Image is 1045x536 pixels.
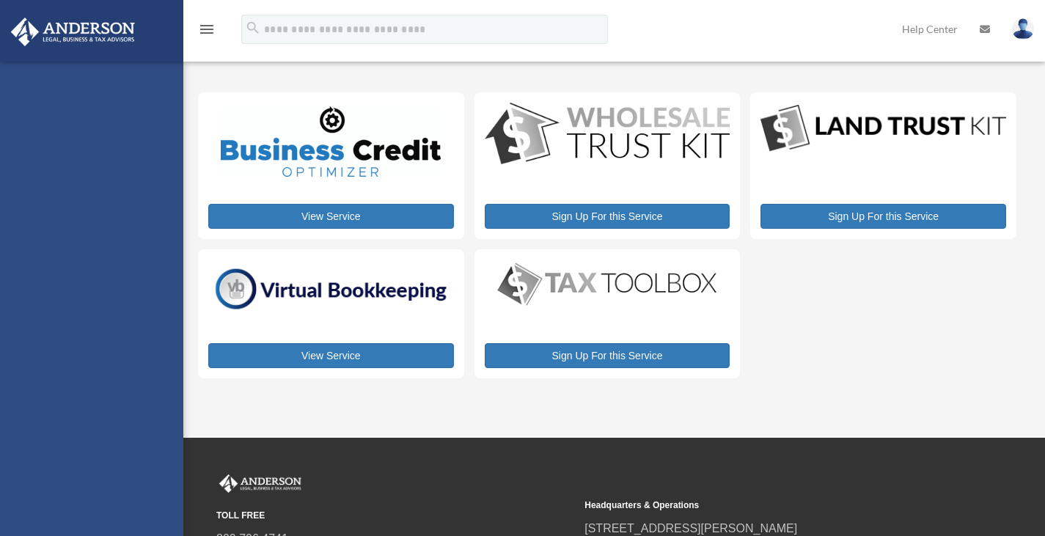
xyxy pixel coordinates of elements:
[216,474,304,493] img: Anderson Advisors Platinum Portal
[485,260,730,309] img: taxtoolbox_new-1.webp
[208,204,454,229] a: View Service
[245,20,261,36] i: search
[760,103,1006,155] img: LandTrust_lgo-1.jpg
[1012,18,1034,40] img: User Pic
[7,18,139,46] img: Anderson Advisors Platinum Portal
[208,343,454,368] a: View Service
[584,498,942,513] small: Headquarters & Operations
[760,204,1006,229] a: Sign Up For this Service
[584,522,797,535] a: [STREET_ADDRESS][PERSON_NAME]
[485,103,730,167] img: WS-Trust-Kit-lgo-1.jpg
[198,26,216,38] a: menu
[198,21,216,38] i: menu
[485,343,730,368] a: Sign Up For this Service
[216,508,574,524] small: TOLL FREE
[485,204,730,229] a: Sign Up For this Service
